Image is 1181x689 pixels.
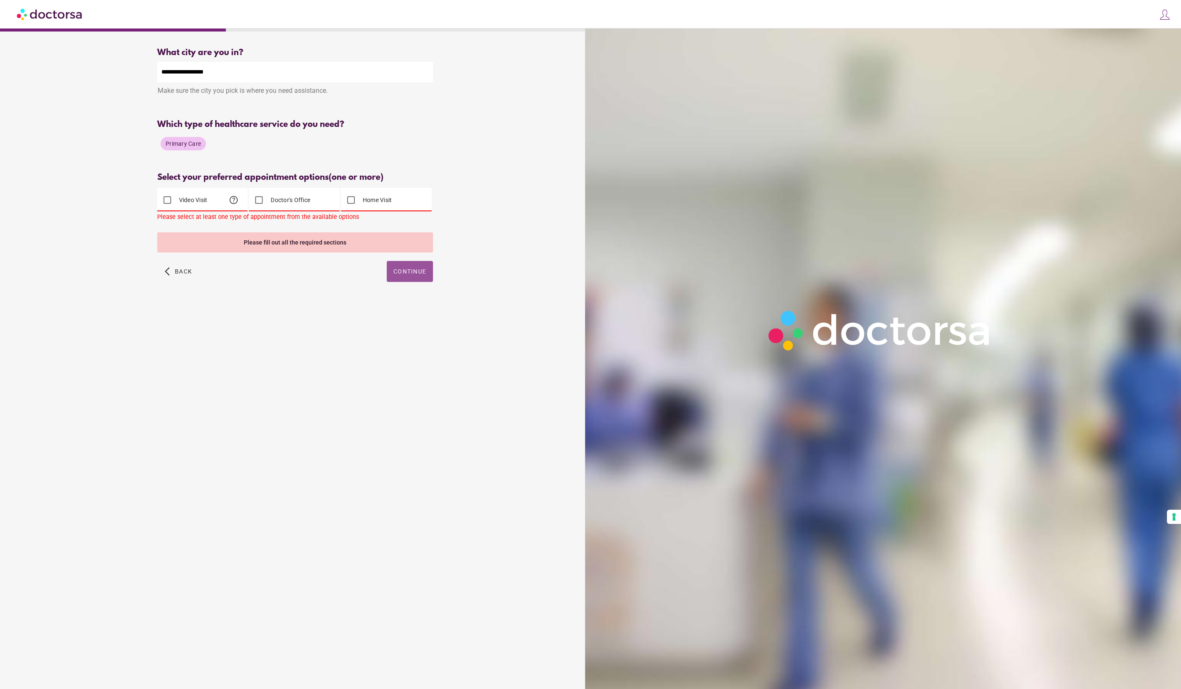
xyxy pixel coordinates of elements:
[329,173,383,182] span: (one or more)
[1159,9,1170,21] img: icons8-customer-100.png
[1167,510,1181,524] button: Your consent preferences for tracking technologies
[175,268,192,275] span: Back
[157,120,433,129] div: Which type of healthcare service do you need?
[361,196,392,204] label: Home Visit
[177,196,208,204] label: Video Visit
[762,304,998,357] img: Logo-Doctorsa-trans-White-partial-flat.png
[157,48,433,58] div: What city are you in?
[393,268,426,275] span: Continue
[269,196,310,204] label: Doctor's Office
[157,213,433,224] div: Please select at least one type of appointment from the available options
[157,82,433,101] div: Make sure the city you pick is where you need assistance.
[387,261,433,282] button: Continue
[17,5,83,24] img: Doctorsa.com
[166,140,201,147] span: Primary Care
[229,195,239,205] span: help
[157,232,433,252] div: Please fill out all the required sections
[161,261,195,282] button: arrow_back_ios Back
[157,173,433,182] div: Select your preferred appointment options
